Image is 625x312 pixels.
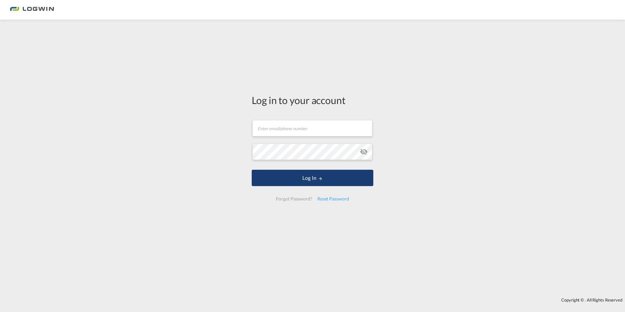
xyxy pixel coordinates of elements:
md-icon: icon-eye-off [360,148,368,156]
button: LOGIN [252,170,373,186]
input: Enter email/phone number [252,120,372,136]
div: Reset Password [315,193,352,205]
div: Log in to your account [252,93,373,107]
img: 2761ae10d95411efa20a1f5e0282d2d7.png [10,3,54,17]
div: Forgot Password? [273,193,314,205]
